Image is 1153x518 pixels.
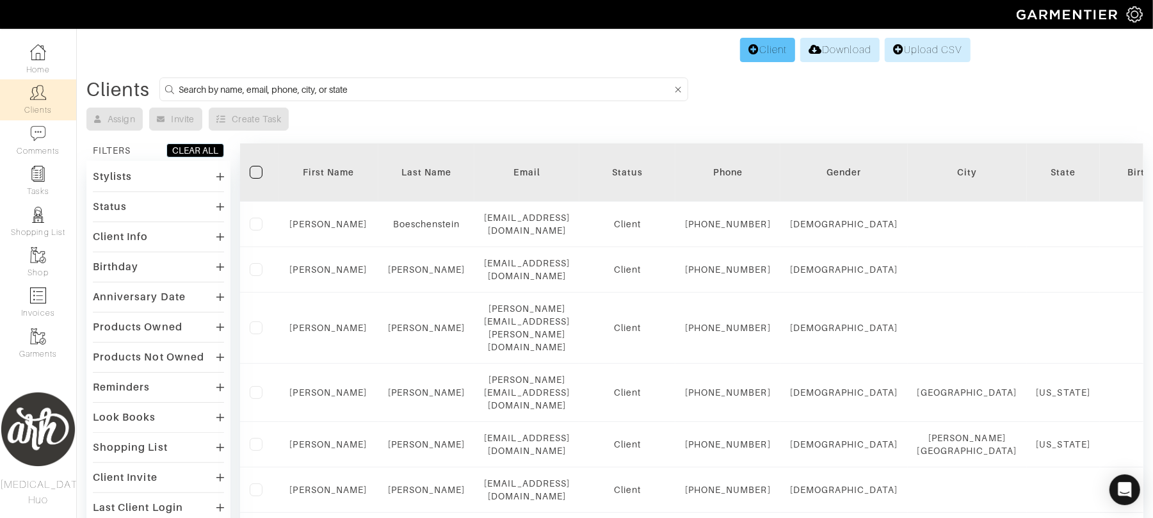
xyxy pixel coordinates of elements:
div: City [917,166,1017,179]
img: gear-icon-white-bd11855cb880d31180b6d7d6211b90ccbf57a29d726f0c71d8c61bd08dd39cc2.png [1127,6,1143,22]
div: [DEMOGRAPHIC_DATA] [790,483,898,496]
div: CLEAR ALL [172,144,218,157]
div: [EMAIL_ADDRESS][DOMAIN_NAME] [484,477,570,503]
div: [PERSON_NAME][EMAIL_ADDRESS][PERSON_NAME][DOMAIN_NAME] [484,302,570,353]
div: Stylists [93,170,132,183]
div: Status [93,200,127,213]
div: Open Intercom Messenger [1109,474,1140,505]
button: CLEAR ALL [166,143,224,158]
div: Last Client Login [93,501,183,514]
div: Status [589,166,666,179]
a: [PERSON_NAME] [290,439,367,449]
div: Email [484,166,570,179]
div: [EMAIL_ADDRESS][DOMAIN_NAME] [484,432,570,457]
div: Client [589,386,666,399]
div: Client [589,321,666,334]
div: [PHONE_NUMBER] [685,483,771,496]
div: First Name [288,166,369,179]
div: [EMAIL_ADDRESS][DOMAIN_NAME] [484,257,570,282]
a: [PERSON_NAME] [388,387,465,398]
img: reminder-icon-8004d30b9f0a5d33ae49ab947aed9ed385cf756f9e5892f1edd6e32f2345188e.png [30,166,46,182]
input: Search by name, email, phone, city, or state [179,81,672,97]
th: Toggle SortBy [278,143,378,202]
div: [DEMOGRAPHIC_DATA] [790,218,898,231]
div: [PERSON_NAME][EMAIL_ADDRESS][DOMAIN_NAME] [484,373,570,412]
img: stylists-icon-eb353228a002819b7ec25b43dbf5f0378dd9e0616d9560372ff212230b889e62.png [30,207,46,223]
a: [PERSON_NAME] [290,323,367,333]
a: [PERSON_NAME] [290,264,367,275]
div: [PERSON_NAME][GEOGRAPHIC_DATA] [917,432,1017,457]
div: Shopping List [93,441,168,454]
div: [DEMOGRAPHIC_DATA] [790,386,898,399]
th: Toggle SortBy [579,143,675,202]
div: [PHONE_NUMBER] [685,263,771,276]
div: Client [589,218,666,231]
div: Anniversary Date [93,291,186,304]
img: orders-icon-0abe47150d42831381b5fb84f609e132dff9fe21cb692f30cb5eec754e2cba89.png [30,287,46,304]
div: Last Name [388,166,465,179]
a: Client [740,38,795,62]
div: Gender [790,166,898,179]
img: garments-icon-b7da505a4dc4fd61783c78ac3ca0ef83fa9d6f193b1c9dc38574b1d14d53ca28.png [30,247,46,263]
a: [PERSON_NAME] [290,387,367,398]
div: [PHONE_NUMBER] [685,438,771,451]
a: [PERSON_NAME] [290,219,367,229]
div: Client [589,438,666,451]
div: [DEMOGRAPHIC_DATA] [790,321,898,334]
img: garments-icon-b7da505a4dc4fd61783c78ac3ca0ef83fa9d6f193b1c9dc38574b1d14d53ca28.png [30,328,46,344]
div: Products Owned [93,321,182,334]
th: Toggle SortBy [378,143,475,202]
div: [DEMOGRAPHIC_DATA] [790,263,898,276]
img: garmentier-logo-header-white-b43fb05a5012e4ada735d5af1a66efaba907eab6374d6393d1fbf88cb4ef424d.png [1010,3,1127,26]
div: [US_STATE] [1036,438,1091,451]
a: [PERSON_NAME] [388,439,465,449]
div: [US_STATE] [1036,386,1091,399]
div: FILTERS [93,144,131,157]
div: [PHONE_NUMBER] [685,218,771,231]
div: State [1036,166,1091,179]
div: [PHONE_NUMBER] [685,321,771,334]
div: [DEMOGRAPHIC_DATA] [790,438,898,451]
div: Products Not Owned [93,351,204,364]
div: Birthday [93,261,138,273]
div: [GEOGRAPHIC_DATA] [917,386,1017,399]
div: Clients [86,83,150,96]
div: Client Invite [93,471,157,484]
a: [PERSON_NAME] [290,485,367,495]
img: clients-icon-6bae9207a08558b7cb47a8932f037763ab4055f8c8b6bfacd5dc20c3e0201464.png [30,85,46,101]
a: Upload CSV [885,38,971,62]
th: Toggle SortBy [780,143,908,202]
div: [EMAIL_ADDRESS][DOMAIN_NAME] [484,211,570,237]
div: [PHONE_NUMBER] [685,386,771,399]
div: Phone [685,166,771,179]
div: Client [589,263,666,276]
a: [PERSON_NAME] [388,485,465,495]
a: Boeschenstein [393,219,460,229]
img: dashboard-icon-dbcd8f5a0b271acd01030246c82b418ddd0df26cd7fceb0bd07c9910d44c42f6.png [30,44,46,60]
div: Client Info [93,231,149,243]
div: Client [589,483,666,496]
a: Download [800,38,879,62]
a: [PERSON_NAME] [388,264,465,275]
img: comment-icon-a0a6a9ef722e966f86d9cbdc48e553b5cf19dbc54f86b18d962a5391bc8f6eb6.png [30,125,46,142]
a: [PERSON_NAME] [388,323,465,333]
div: Look Books [93,411,156,424]
div: Reminders [93,381,150,394]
